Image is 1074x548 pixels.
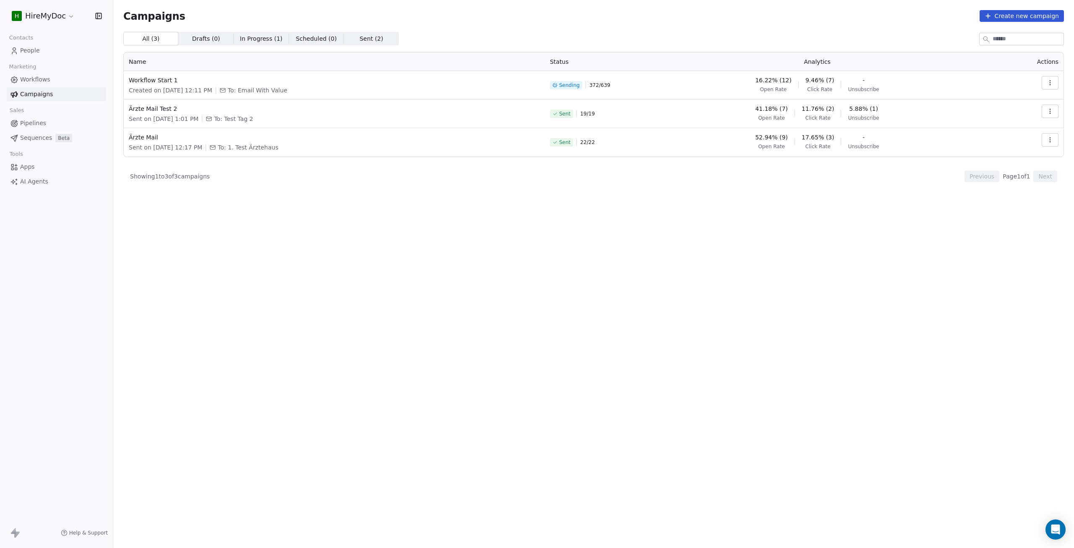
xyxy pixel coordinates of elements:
span: Contacts [5,31,37,44]
a: Workflows [7,73,106,87]
span: Page 1 of 1 [1003,172,1030,181]
span: Marketing [5,60,40,73]
span: - [863,133,865,142]
button: Next [1033,170,1057,182]
a: Apps [7,160,106,174]
span: Scheduled ( 0 ) [296,34,337,43]
span: People [20,46,40,55]
span: Sequences [20,134,52,142]
span: Help & Support [69,530,108,536]
span: Click Rate [805,143,831,150]
span: In Progress ( 1 ) [240,34,283,43]
th: Status [545,52,650,71]
span: Unsubscribe [848,115,879,121]
span: 22 / 22 [580,139,595,146]
span: Workflows [20,75,50,84]
button: HHireMyDoc [10,9,76,23]
a: Pipelines [7,116,106,130]
a: People [7,44,106,58]
th: Actions [985,52,1064,71]
span: Click Rate [805,115,831,121]
span: Open Rate [758,143,785,150]
a: SequencesBeta [7,131,106,145]
span: To: Email With Value [228,86,287,94]
span: Sales [6,104,28,117]
button: Previous [965,170,999,182]
span: - [863,76,865,84]
span: Pipelines [20,119,46,128]
span: Ärzte Mail [129,133,540,142]
span: H [15,12,19,20]
span: To: Test Tag 2 [214,115,253,123]
span: 16.22% (12) [755,76,792,84]
span: 41.18% (7) [755,105,788,113]
span: Created on [DATE] 12:11 PM [129,86,212,94]
span: AI Agents [20,177,48,186]
div: Open Intercom Messenger [1045,519,1066,540]
th: Analytics [650,52,985,71]
span: Sent ( 2 ) [360,34,383,43]
span: 9.46% (7) [805,76,834,84]
span: Tools [6,148,26,160]
span: Campaigns [20,90,53,99]
span: Sending [559,82,580,89]
span: HireMyDoc [25,10,66,21]
span: Unsubscribe [848,86,879,93]
span: Sent on [DATE] 1:01 PM [129,115,198,123]
span: Click Rate [807,86,832,93]
span: Campaigns [123,10,185,22]
span: Ärzte Mail Test 2 [129,105,540,113]
span: Open Rate [760,86,787,93]
span: 11.76% (2) [802,105,834,113]
span: 19 / 19 [580,110,595,117]
span: Beta [55,134,72,142]
a: AI Agents [7,175,106,189]
span: 372 / 639 [589,82,610,89]
span: Sent [559,139,571,146]
th: Name [124,52,545,71]
a: Campaigns [7,87,106,101]
span: Apps [20,163,35,171]
span: To: 1. Test Ärztehaus [218,143,278,152]
span: Sent [559,110,571,117]
button: Create new campaign [980,10,1064,22]
span: Drafts ( 0 ) [192,34,220,43]
span: Unsubscribe [848,143,879,150]
span: 52.94% (9) [755,133,788,142]
span: 17.65% (3) [802,133,834,142]
span: Workflow Start 1 [129,76,540,84]
span: Open Rate [758,115,785,121]
a: Help & Support [61,530,108,536]
span: Sent on [DATE] 12:17 PM [129,143,202,152]
span: 5.88% (1) [849,105,878,113]
span: Showing 1 to 3 of 3 campaigns [130,172,210,181]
